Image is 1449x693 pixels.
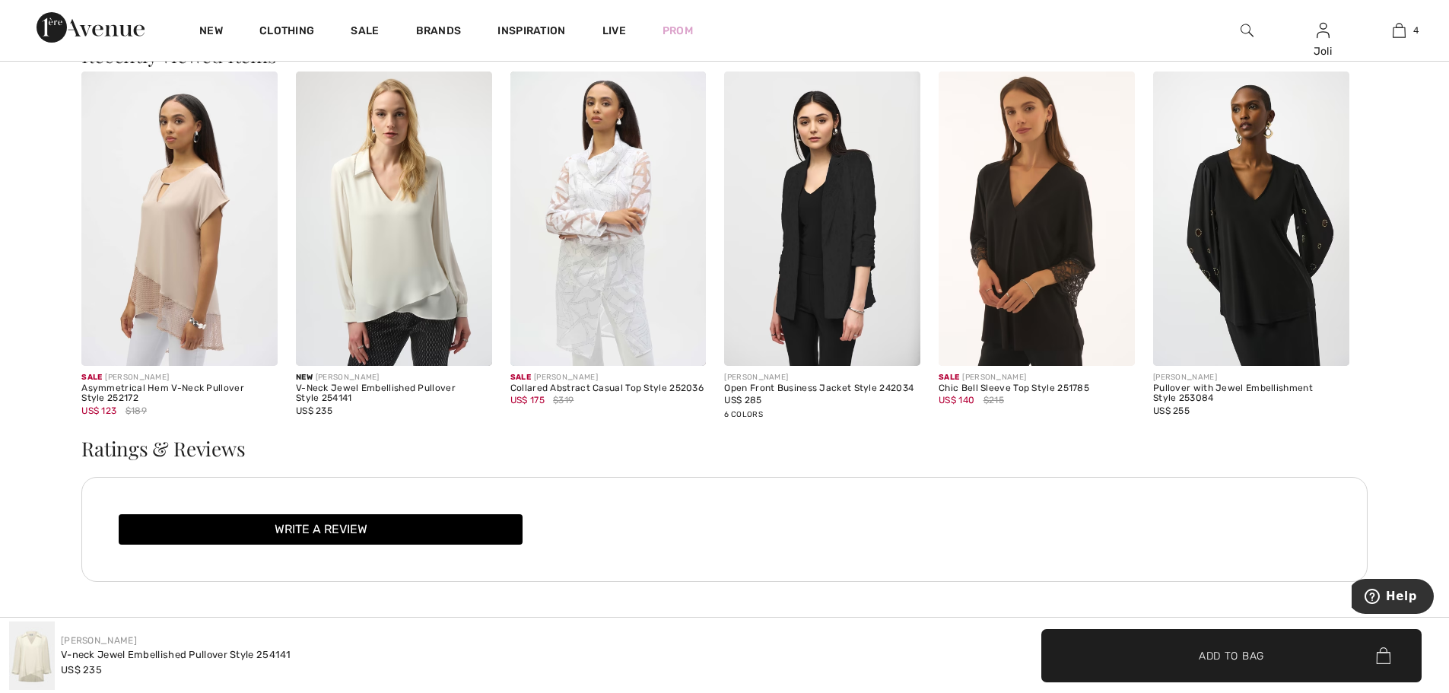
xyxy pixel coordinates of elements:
[296,383,492,405] div: V-Neck Jewel Embellished Pullover Style 254141
[1352,579,1434,617] iframe: Opens a widget where you can find more information
[81,46,1368,65] h3: Recently Viewed Items
[939,372,1135,383] div: [PERSON_NAME]
[1153,372,1349,383] div: [PERSON_NAME]
[1153,383,1349,405] div: Pullover with Jewel Embellishment Style 253084
[416,24,462,40] a: Brands
[939,383,1135,394] div: Chic Bell Sleeve Top Style 251785
[1285,43,1360,59] div: Joli
[119,514,523,545] button: Write a review
[939,72,1135,366] img: Chic Bell Sleeve Top Style 251785
[553,393,574,407] span: $319
[602,23,626,39] a: Live
[983,393,1004,407] span: $215
[724,383,920,394] div: Open Front Business Jacket Style 242034
[81,405,116,416] span: US$ 123
[724,372,920,383] div: [PERSON_NAME]
[724,395,761,405] span: US$ 285
[1199,647,1264,663] span: Add to Bag
[1413,24,1419,37] span: 4
[9,621,55,690] img: V-Neck Jewel Embellished Pullover Style 254141
[61,664,102,676] span: US$ 235
[1376,647,1390,664] img: Bag.svg
[724,72,920,366] img: Open Front Business Jacket Style 242034
[81,373,102,382] span: Sale
[81,372,278,383] div: [PERSON_NAME]
[1362,21,1436,40] a: 4
[510,372,707,383] div: [PERSON_NAME]
[296,405,332,416] span: US$ 235
[1241,21,1254,40] img: search the website
[510,383,707,394] div: Collared Abstract Casual Top Style 252036
[199,24,223,40] a: New
[61,647,291,663] div: V-neck Jewel Embellished Pullover Style 254141
[81,72,278,366] img: Asymmetrical Hem V-Neck Pullover Style 252172
[81,383,278,405] div: Asymmetrical Hem V-Neck Pullover Style 252172
[126,404,147,418] span: $189
[510,373,531,382] span: Sale
[296,72,492,366] img: V-Neck Jewel Embellished Pullover Style 254141
[61,635,137,646] a: [PERSON_NAME]
[351,24,379,40] a: Sale
[939,373,959,382] span: Sale
[510,395,545,405] span: US$ 175
[939,395,974,405] span: US$ 140
[1153,72,1349,366] img: Pullover with Jewel Embellishment Style 253084
[1317,23,1330,37] a: Sign In
[1317,21,1330,40] img: My Info
[296,372,492,383] div: [PERSON_NAME]
[663,23,693,39] a: Prom
[37,12,145,43] img: 1ère Avenue
[497,24,565,40] span: Inspiration
[81,439,1368,459] h3: Ratings & Reviews
[1041,629,1422,682] button: Add to Bag
[1393,21,1406,40] img: My Bag
[1153,405,1190,416] span: US$ 255
[510,72,707,366] img: Collared Abstract Casual Top Style 252036
[724,410,762,419] span: 6 Colors
[259,24,314,40] a: Clothing
[296,373,313,382] span: New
